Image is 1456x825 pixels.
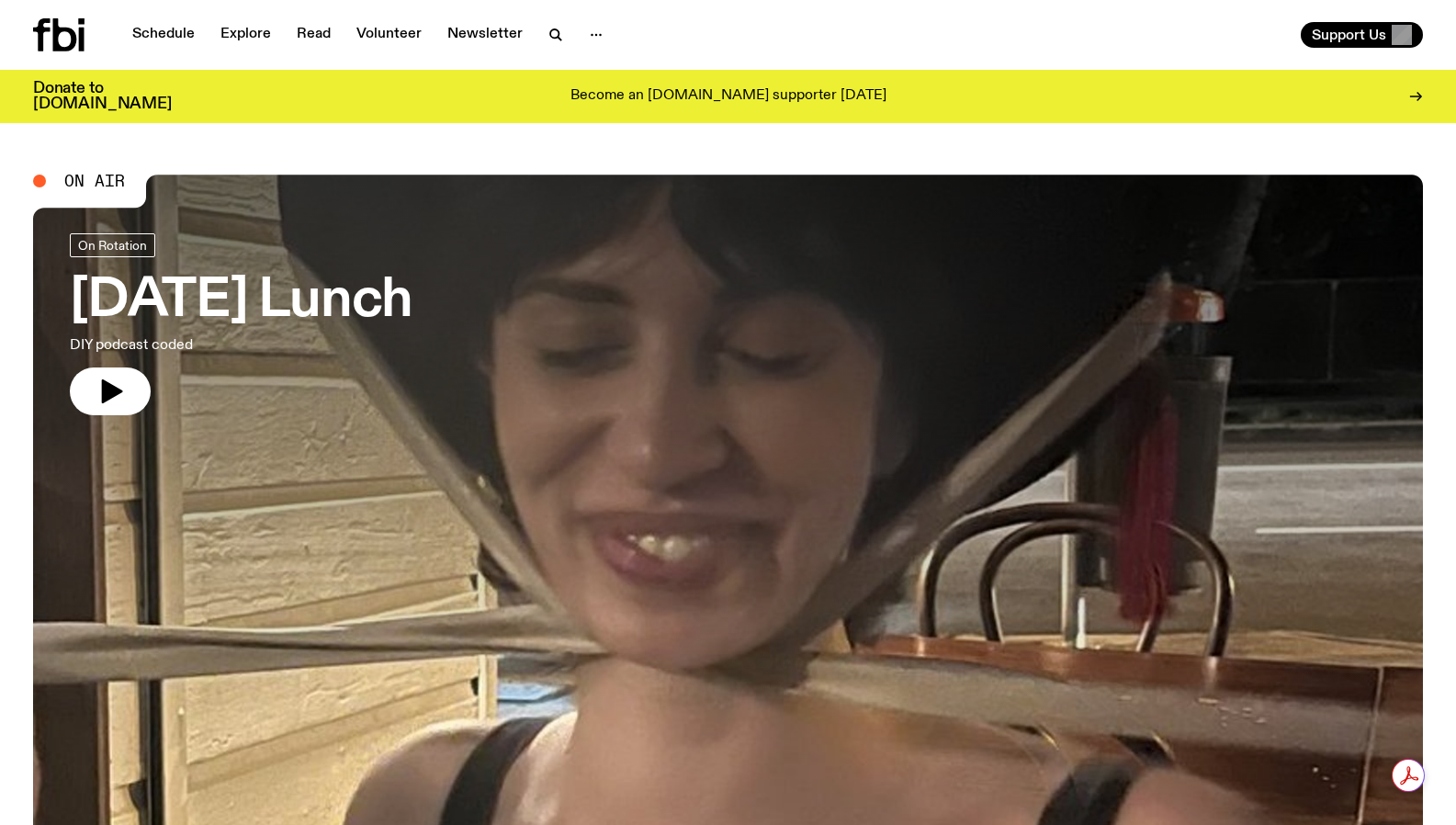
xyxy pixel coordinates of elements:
span: On Air [64,173,125,189]
a: On Rotation [70,233,155,257]
p: Become an [DOMAIN_NAME] supporter [DATE] [570,88,886,105]
button: Support Us [1301,22,1423,48]
h3: [DATE] Lunch [70,276,412,327]
span: Support Us [1312,27,1386,43]
p: DIY podcast coded [70,334,412,356]
a: Volunteer [345,22,433,48]
a: Read [286,22,342,48]
a: Explore [209,22,282,48]
h3: Donate to [DOMAIN_NAME] [33,81,172,112]
a: Newsletter [436,22,534,48]
a: Schedule [121,22,206,48]
span: On Rotation [78,239,147,253]
a: [DATE] LunchDIY podcast coded [70,233,412,415]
